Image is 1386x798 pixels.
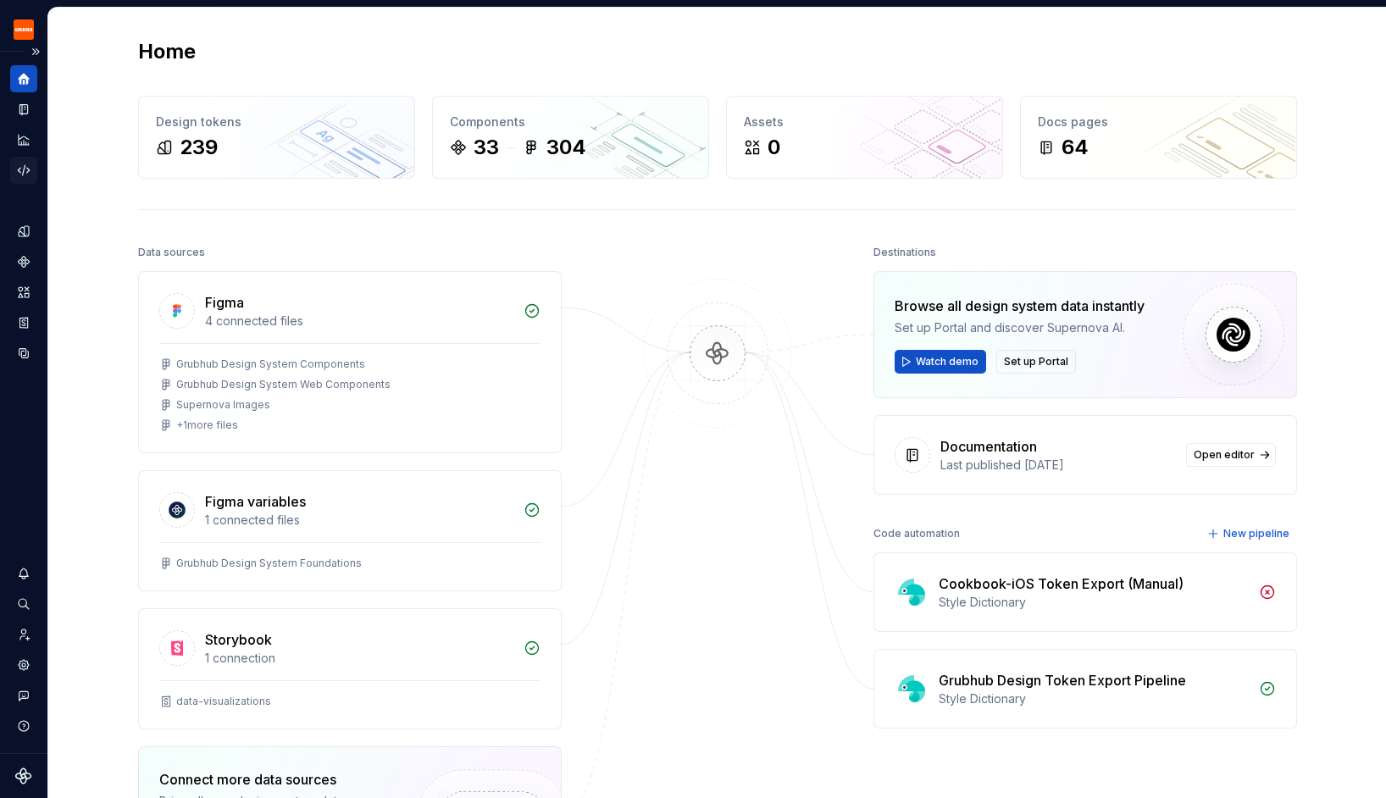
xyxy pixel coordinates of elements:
div: 64 [1062,134,1089,161]
div: Data sources [138,241,205,264]
div: Grubhub Design Token Export Pipeline [939,670,1186,690]
div: 4 connected files [205,313,513,330]
div: Destinations [873,241,936,264]
button: Watch demo [895,350,986,374]
a: Code automation [10,157,37,184]
a: Assets0 [726,96,1003,179]
div: Style Dictionary [939,690,1249,707]
div: Cookbook-iOS Token Export (Manual) [939,574,1184,594]
div: 0 [768,134,780,161]
a: Figma4 connected filesGrubhub Design System ComponentsGrubhub Design System Web ComponentsSuperno... [138,271,562,453]
div: 1 connected files [205,512,513,529]
div: Assets [744,114,985,130]
div: 33 [474,134,499,161]
a: Invite team [10,621,37,648]
div: Connect more data sources [159,769,388,790]
div: Components [450,114,691,130]
button: Expand sidebar [24,40,47,64]
button: New pipeline [1202,522,1297,546]
div: 239 [180,134,218,161]
div: Code automation [873,522,960,546]
a: Open editor [1186,443,1276,467]
button: Notifications [10,560,37,587]
div: Storybook [205,629,272,650]
svg: Supernova Logo [15,768,32,784]
div: Grubhub Design System Web Components [176,378,391,391]
button: Contact support [10,682,37,709]
div: Set up Portal and discover Supernova AI. [895,319,1145,336]
a: Figma variables1 connected filesGrubhub Design System Foundations [138,470,562,591]
a: Design tokens239 [138,96,415,179]
div: 1 connection [205,650,513,667]
div: Browse all design system data instantly [895,296,1145,316]
div: data-visualizations [176,695,271,708]
a: Storybook1 connectiondata-visualizations [138,608,562,729]
a: Components33304 [432,96,709,179]
span: Set up Portal [1004,355,1068,369]
a: Data sources [10,340,37,367]
div: Design tokens [156,114,397,130]
a: Analytics [10,126,37,153]
span: Watch demo [916,355,979,369]
div: Docs pages [1038,114,1279,130]
img: 4e8d6f31-f5cf-47b4-89aa-e4dec1dc0822.png [14,19,34,40]
div: Supernova Images [176,398,270,412]
div: Grubhub Design System Foundations [176,557,362,570]
a: Settings [10,651,37,679]
a: Documentation [10,96,37,123]
a: Docs pages64 [1020,96,1297,179]
span: New pipeline [1223,527,1289,540]
div: Documentation [940,436,1037,457]
div: + 1 more files [176,418,238,432]
button: Search ⌘K [10,590,37,618]
a: Storybook stories [10,309,37,336]
div: Last published [DATE] [940,457,1176,474]
a: Assets [10,279,37,306]
a: Home [10,65,37,92]
div: Figma [205,292,244,313]
h2: Home [138,38,196,65]
a: Components [10,248,37,275]
button: Set up Portal [996,350,1076,374]
a: Design tokens [10,218,37,245]
div: Style Dictionary [939,594,1249,611]
span: Open editor [1194,448,1255,462]
div: Figma variables [205,491,306,512]
div: 304 [546,134,586,161]
div: Grubhub Design System Components [176,357,365,371]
